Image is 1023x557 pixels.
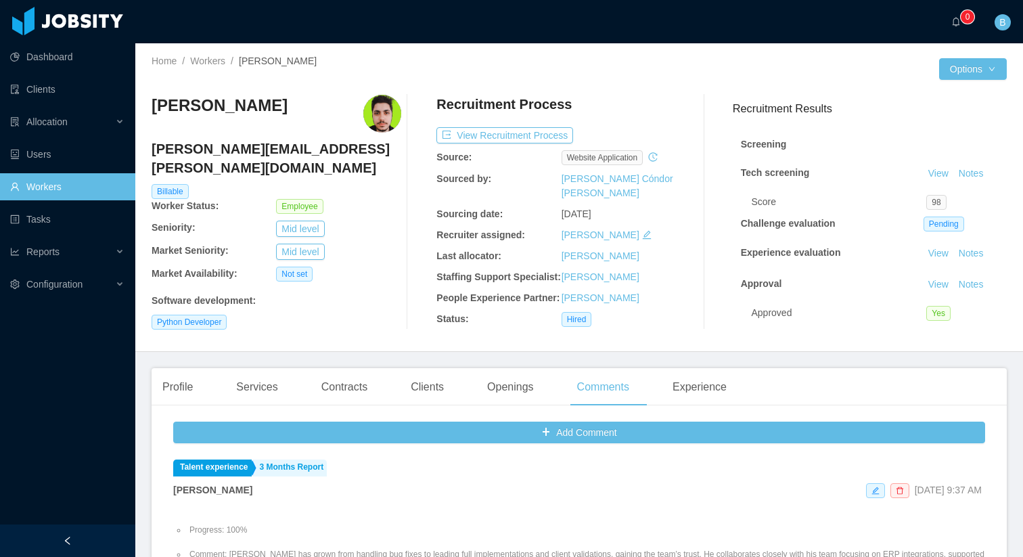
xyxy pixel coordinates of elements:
b: Sourcing date: [436,208,503,219]
span: Hired [562,312,592,327]
strong: Approval [741,278,782,289]
i: icon: line-chart [10,247,20,257]
sup: 0 [961,10,974,24]
span: website application [562,150,643,165]
a: [PERSON_NAME] [562,229,639,240]
i: icon: solution [10,117,20,127]
a: View [924,248,953,259]
a: View [924,168,953,179]
h3: [PERSON_NAME] [152,95,288,116]
a: icon: exportView Recruitment Process [436,130,573,141]
li: Progress: 100% [187,524,985,536]
a: icon: userWorkers [10,173,124,200]
button: Optionsicon: down [939,58,1007,80]
div: Approved [752,306,927,320]
i: icon: edit [642,230,652,240]
a: [PERSON_NAME] [562,292,639,303]
button: Mid level [276,244,324,260]
a: 3 Months Report [253,460,327,476]
strong: [PERSON_NAME] [173,485,252,495]
b: Worker Status: [152,200,219,211]
div: Experience [662,368,737,406]
a: [PERSON_NAME] [562,250,639,261]
a: icon: robotUsers [10,141,124,168]
span: / [231,55,233,66]
div: Comments [566,368,640,406]
b: Market Seniority: [152,245,229,256]
b: Status: [436,313,468,324]
div: Openings [476,368,545,406]
span: Yes [926,306,951,321]
span: Python Developer [152,315,227,330]
a: View [924,279,953,290]
span: Employee [276,199,323,214]
button: icon: exportView Recruitment Process [436,127,573,143]
h3: Recruitment Results [733,100,1007,117]
div: Profile [152,368,204,406]
b: Seniority: [152,222,196,233]
div: Clients [400,368,455,406]
span: Reports [26,246,60,257]
h4: [PERSON_NAME][EMAIL_ADDRESS][PERSON_NAME][DOMAIN_NAME] [152,139,401,177]
b: Source: [436,152,472,162]
span: Not set [276,267,313,282]
div: Contracts [311,368,378,406]
a: icon: auditClients [10,76,124,103]
b: Software development : [152,295,256,306]
span: [PERSON_NAME] [239,55,317,66]
div: Services [225,368,288,406]
span: 98 [926,195,946,210]
a: Workers [190,55,225,66]
div: Score [752,195,927,209]
b: Sourced by: [436,173,491,184]
h4: Recruitment Process [436,95,572,114]
b: Market Availability: [152,268,237,279]
b: Last allocator: [436,250,501,261]
i: icon: setting [10,280,20,289]
span: Allocation [26,116,68,127]
button: Notes [953,246,989,262]
a: icon: profileTasks [10,206,124,233]
img: 58432550-d6c6-48e1-a75c-70f9afd39ef7_67ed5b6554894-400w.png [363,95,401,133]
a: [PERSON_NAME] Cóndor [PERSON_NAME] [562,173,673,198]
span: / [182,55,185,66]
button: Mid level [276,221,324,237]
span: Billable [152,184,189,199]
button: Notes [953,166,989,182]
strong: Experience evaluation [741,247,841,258]
a: Talent experience [173,460,252,476]
button: Notes [953,277,989,293]
i: icon: bell [951,17,961,26]
span: [DATE] [562,208,591,219]
a: icon: pie-chartDashboard [10,43,124,70]
b: People Experience Partner: [436,292,560,303]
strong: Screening [741,139,787,150]
i: icon: edit [871,487,880,495]
button: icon: plusAdd Comment [173,422,985,443]
i: icon: history [648,152,658,162]
span: [DATE] 9:37 AM [915,485,982,495]
strong: Challenge evaluation [741,218,836,229]
a: Home [152,55,177,66]
i: icon: delete [896,487,904,495]
b: Staffing Support Specialist: [436,271,561,282]
strong: Tech screening [741,167,810,178]
b: Recruiter assigned: [436,229,525,240]
a: [PERSON_NAME] [562,271,639,282]
span: Pending [924,217,964,231]
span: Configuration [26,279,83,290]
span: B [999,14,1005,30]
